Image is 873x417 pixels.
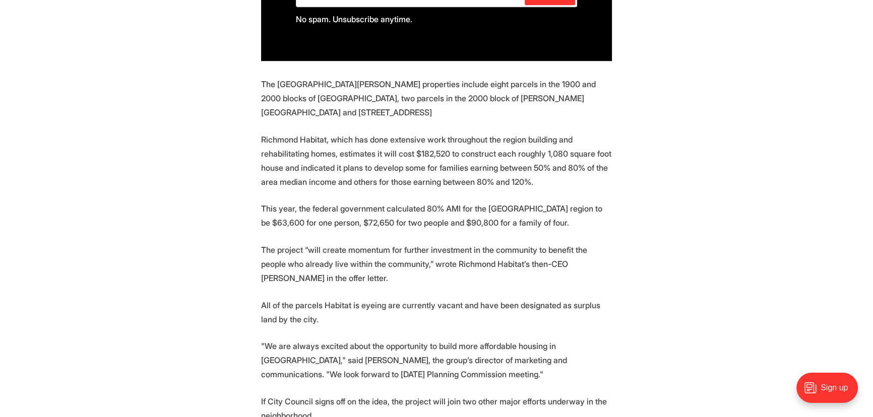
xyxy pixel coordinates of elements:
[261,339,612,381] p: "We are always excited about the opportunity to build more affordable housing in [GEOGRAPHIC_DATA...
[296,14,412,24] span: No spam. Unsubscribe anytime.
[261,77,612,119] p: The [GEOGRAPHIC_DATA][PERSON_NAME] properties include eight parcels in the 1900 and 2000 blocks o...
[261,298,612,326] p: All of the parcels Habitat is eyeing are currently vacant and have been designated as surplus lan...
[261,243,612,285] p: The project “will create momentum for further investment in the community to benefit the people w...
[788,368,873,417] iframe: portal-trigger
[261,132,612,189] p: Richmond Habitat, which has done extensive work throughout the region building and rehabilitating...
[261,201,612,230] p: This year, the federal government calculated 80% AMI for the [GEOGRAPHIC_DATA] region to be $63,6...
